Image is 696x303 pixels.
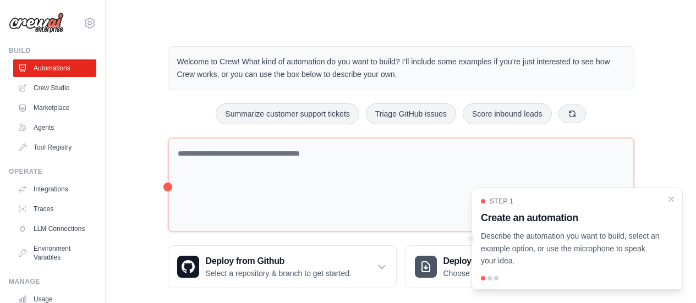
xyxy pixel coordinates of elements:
p: Choose a zip file to upload. [443,268,536,279]
div: Operate [9,167,96,176]
span: Step 1 [490,197,513,206]
a: Integrations [13,180,96,198]
a: Tool Registry [13,139,96,156]
img: Logo [9,13,64,34]
a: Marketplace [13,99,96,117]
a: Traces [13,200,96,218]
iframe: Chat Widget [641,250,696,303]
h3: Create an automation [481,210,660,225]
h3: Deploy from Github [206,255,352,268]
button: Score inbound leads [463,103,552,124]
button: Close walkthrough [667,195,676,203]
div: Manage [9,277,96,286]
div: Build [9,46,96,55]
button: Triage GitHub issues [366,103,456,124]
h3: Deploy from zip file [443,255,536,268]
a: Environment Variables [13,240,96,266]
button: Summarize customer support tickets [216,103,359,124]
a: LLM Connections [13,220,96,238]
a: Crew Studio [13,79,96,97]
p: Welcome to Crew! What kind of automation do you want to build? I'll include some examples if you'... [177,56,625,81]
a: Agents [13,119,96,136]
a: Automations [13,59,96,77]
p: Select a repository & branch to get started. [206,268,352,279]
p: Describe the automation you want to build, select an example option, or use the microphone to spe... [481,230,660,267]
